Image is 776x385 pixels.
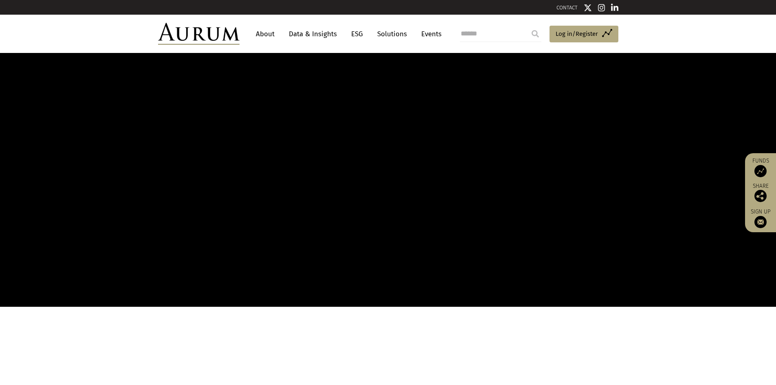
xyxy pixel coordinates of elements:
[754,190,767,202] img: Share this post
[556,29,598,39] span: Log in/Register
[158,23,240,45] img: Aurum
[598,4,605,12] img: Instagram icon
[749,157,772,177] a: Funds
[611,4,618,12] img: Linkedin icon
[550,26,618,43] a: Log in/Register
[556,4,578,11] a: CONTACT
[252,26,279,42] a: About
[527,26,543,42] input: Submit
[754,165,767,177] img: Access Funds
[754,216,767,228] img: Sign up to our newsletter
[417,26,442,42] a: Events
[373,26,411,42] a: Solutions
[749,208,772,228] a: Sign up
[285,26,341,42] a: Data & Insights
[584,4,592,12] img: Twitter icon
[749,183,772,202] div: Share
[347,26,367,42] a: ESG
